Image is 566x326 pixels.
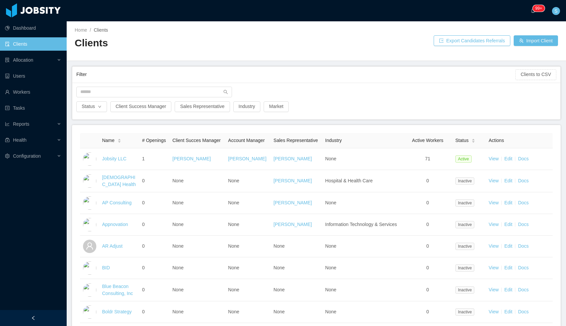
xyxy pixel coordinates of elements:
[172,222,183,227] span: None
[504,309,512,314] a: Edit
[83,283,96,297] img: 6a99a840-fa44-11e7-acf7-a12beca8be8a_5a5d51fe797d3-400w.png
[274,222,312,227] a: [PERSON_NAME]
[90,27,91,33] span: /
[489,287,499,292] a: View
[102,137,114,144] span: Name
[83,174,96,188] img: 6a8e90c0-fa44-11e7-aaa7-9da49113f530_5a5d50e77f870-400w.png
[489,243,499,249] a: View
[228,178,239,183] span: None
[533,5,545,12] sup: 1582
[489,309,499,314] a: View
[228,309,239,314] span: None
[139,301,170,323] td: 0
[110,101,172,112] button: Client Success Manager
[325,178,373,183] span: Hospital & Health Care
[102,200,131,205] a: AP Consulting
[5,58,10,62] i: icon: solution
[172,138,221,143] span: Client Succes Manager
[139,236,170,257] td: 0
[518,178,529,183] a: Docs
[504,178,512,183] a: Edit
[489,200,499,205] a: View
[83,196,96,210] img: 6a95fc60-fa44-11e7-a61b-55864beb7c96_5a5d513336692-400w.png
[83,152,96,166] img: dc41d540-fa30-11e7-b498-73b80f01daf1_657caab8ac997-400w.png
[172,265,183,270] span: None
[518,287,529,292] a: Docs
[274,178,312,183] a: [PERSON_NAME]
[455,286,474,294] span: Inactive
[504,287,512,292] a: Edit
[455,199,474,207] span: Inactive
[13,121,29,127] span: Reports
[489,156,499,161] a: View
[274,138,318,143] span: Sales Representative
[139,214,170,236] td: 0
[518,156,529,161] a: Docs
[274,243,285,249] span: None
[403,279,453,301] td: 0
[504,156,512,161] a: Edit
[489,265,499,270] a: View
[504,243,512,249] a: Edit
[5,101,61,115] a: icon: profileTasks
[228,156,266,161] a: [PERSON_NAME]
[75,27,87,33] a: Home
[86,242,94,250] i: icon: user
[102,309,132,314] a: Boldr Strategy
[76,68,515,81] div: Filter
[102,265,110,270] a: BID
[274,200,312,205] a: [PERSON_NAME]
[325,222,397,227] span: Information Technology & Services
[403,257,453,279] td: 0
[325,138,342,143] span: Industry
[75,36,316,50] h2: Clients
[403,236,453,257] td: 0
[518,309,529,314] a: Docs
[412,138,443,143] span: Active Workers
[489,222,499,227] a: View
[102,156,126,161] a: Jobsity LLC
[142,138,166,143] span: # Openings
[325,200,336,205] span: None
[274,156,312,161] a: [PERSON_NAME]
[325,265,336,270] span: None
[83,305,96,319] img: 6a9a9300-fa44-11e7-85a6-757826c614fb_5acd233e7abdd-400w.jpeg
[515,69,556,80] button: Clients to CSV
[325,287,336,292] span: None
[455,264,474,272] span: Inactive
[102,284,133,296] a: Blue Beacon Consulting, Inc
[5,69,61,83] a: icon: robotUsers
[5,85,61,99] a: icon: userWorkers
[228,222,239,227] span: None
[518,200,529,205] a: Docs
[489,178,499,183] a: View
[403,192,453,214] td: 0
[434,35,510,46] button: icon: exportExport Candidates Referrals
[274,265,285,270] span: None
[455,221,474,228] span: Inactive
[13,137,26,143] span: Health
[139,279,170,301] td: 0
[403,301,453,323] td: 0
[489,138,504,143] span: Actions
[5,122,10,126] i: icon: line-chart
[403,214,453,236] td: 0
[5,154,10,158] i: icon: setting
[233,101,261,112] button: Industry
[117,138,121,142] div: Sort
[142,156,145,161] span: 1
[504,200,512,205] a: Edit
[172,309,183,314] span: None
[83,261,96,275] img: 6a98c4f0-fa44-11e7-92f0-8dd2fe54cc72_5a5e2f7bcfdbd-400w.png
[471,140,475,142] i: icon: caret-down
[102,175,136,187] a: [DEMOGRAPHIC_DATA] Health
[455,137,469,144] span: Status
[5,37,61,51] a: icon: auditClients
[117,140,121,142] i: icon: caret-down
[455,155,472,163] span: Active
[172,243,183,249] span: None
[455,177,474,185] span: Inactive
[471,138,475,142] div: Sort
[325,243,336,249] span: None
[76,101,107,112] button: Statusicon: down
